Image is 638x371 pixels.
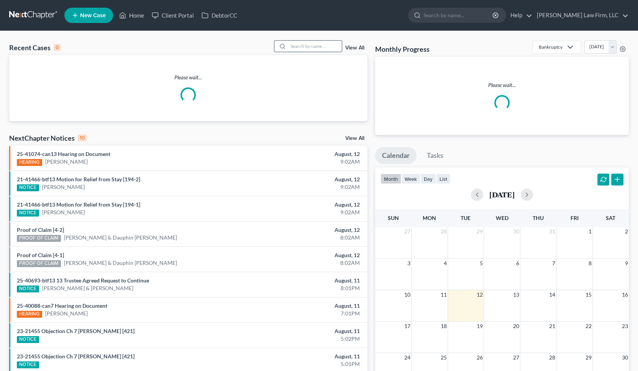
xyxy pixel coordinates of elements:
div: 9:02AM [251,208,360,216]
span: 30 [621,353,629,362]
div: 7:01PM [251,310,360,317]
span: 17 [403,322,411,331]
div: August, 11 [251,327,360,335]
a: Calendar [375,147,417,164]
div: August, 12 [251,201,360,208]
div: NOTICE [17,210,39,217]
span: 13 [512,290,520,299]
span: 8 [588,259,592,268]
a: [PERSON_NAME] & [PERSON_NAME] [42,284,133,292]
span: 11 [440,290,448,299]
a: Home [115,8,148,22]
div: NOTICE [17,336,39,343]
input: Search by name... [423,8,494,22]
button: list [436,174,451,184]
span: Tue [461,215,471,221]
div: PROOF OF CLAIM [17,260,61,267]
span: 22 [585,322,592,331]
span: 2 [624,227,629,236]
a: Client Portal [148,8,198,22]
span: New Case [80,13,106,18]
button: day [420,174,436,184]
span: 27 [403,227,411,236]
div: Bankruptcy [539,44,563,50]
span: 16 [621,290,629,299]
div: NOTICE [17,286,39,292]
span: 24 [403,353,411,362]
span: 21 [548,322,556,331]
div: August, 11 [251,302,360,310]
span: 25 [440,353,448,362]
a: Proof of Claim [4-2] [17,227,64,233]
span: 20 [512,322,520,331]
div: NOTICE [17,184,39,191]
a: Proof of Claim [4-1] [17,252,64,258]
div: August, 12 [251,176,360,183]
a: [PERSON_NAME] [45,158,88,166]
span: 15 [585,290,592,299]
span: Mon [423,215,436,221]
a: [PERSON_NAME] & Dauphin [PERSON_NAME] [64,234,177,241]
span: Sun [388,215,399,221]
div: 8:02AM [251,234,360,241]
a: 23-21455 Objection Ch 7 [PERSON_NAME] [421] [17,353,134,360]
span: 5 [479,259,484,268]
span: 12 [476,290,484,299]
span: 29 [476,227,484,236]
span: 1 [588,227,592,236]
a: Help [507,8,532,22]
a: View All [345,45,364,51]
span: 23 [621,322,629,331]
div: 10 [78,135,87,141]
span: 31 [548,227,556,236]
a: [PERSON_NAME] & Dauphin [PERSON_NAME] [64,259,177,267]
span: 3 [407,259,411,268]
div: 8:02AM [251,259,360,267]
span: Wed [495,215,508,221]
button: month [381,174,401,184]
a: [PERSON_NAME] [45,310,88,317]
span: 29 [585,353,592,362]
span: 14 [548,290,556,299]
div: 9:02AM [251,183,360,191]
div: 5:01PM [251,360,360,368]
div: HEARING [17,159,42,166]
span: 30 [512,227,520,236]
div: 0 [54,44,61,51]
span: 28 [548,353,556,362]
h2: [DATE] [489,190,515,199]
span: 26 [476,353,484,362]
a: [PERSON_NAME] [42,183,85,191]
p: Please wait... [381,81,623,89]
a: DebtorCC [198,8,241,22]
a: 25-41074-can13 Hearing on Document [17,151,110,157]
span: 28 [440,227,448,236]
span: 10 [403,290,411,299]
div: HEARING [17,311,42,318]
h3: Monthly Progress [375,44,430,54]
span: Thu [533,215,544,221]
div: August, 12 [251,251,360,259]
a: View All [345,136,364,141]
div: August, 12 [251,226,360,234]
div: Recent Cases [9,43,61,52]
a: 23-21455 Objection Ch 7 [PERSON_NAME] [421] [17,328,134,334]
button: week [401,174,420,184]
span: 19 [476,322,484,331]
span: 7 [551,259,556,268]
div: 9:02AM [251,158,360,166]
div: PROOF OF CLAIM [17,235,61,242]
a: [PERSON_NAME] [42,208,85,216]
span: 18 [440,322,448,331]
div: August, 12 [251,150,360,158]
a: 21-41466-btf13 Motion for Relief from Stay [194-2] [17,176,140,182]
a: [PERSON_NAME] Law Firm, LLC [533,8,628,22]
span: Sat [606,215,615,221]
div: August, 11 [251,277,360,284]
input: Search by name... [288,41,342,52]
div: 8:01PM [251,284,360,292]
div: NextChapter Notices [9,133,87,143]
a: 25-40088-can7 Hearing on Document [17,302,107,309]
a: 25-40693-btf13 13 Trustee Agreed Request to Continue [17,277,149,284]
span: 27 [512,353,520,362]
